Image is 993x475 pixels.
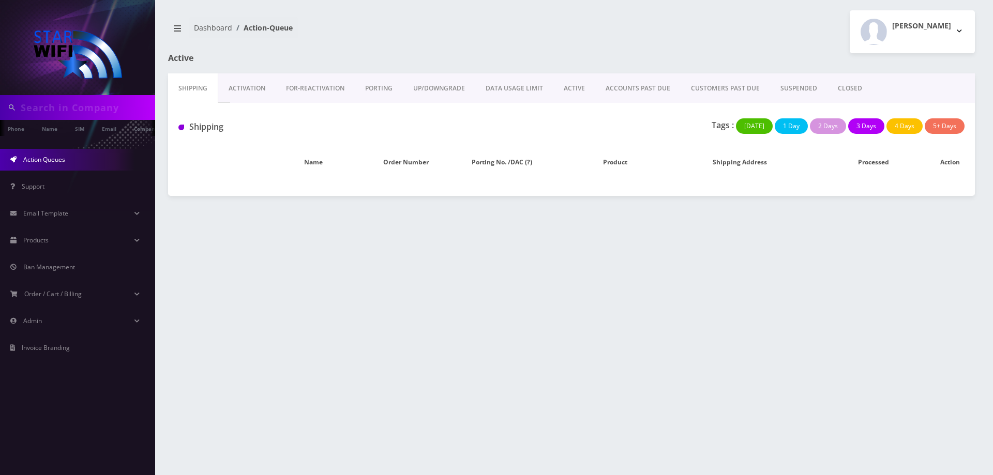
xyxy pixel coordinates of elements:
li: Action-Queue [232,22,293,33]
th: Action [925,147,975,177]
a: ACCOUNTS PAST DUE [595,73,681,103]
a: Company [129,120,163,136]
span: Invoice Branding [22,343,70,352]
a: Phone [3,120,29,136]
span: Email Template [23,209,68,218]
span: Support [22,182,44,191]
a: CLOSED [827,73,872,103]
span: Order / Cart / Billing [24,289,82,298]
h1: Shipping [178,122,430,132]
button: [DATE] [736,118,773,134]
button: 5+ Days [925,118,965,134]
th: Order Number [378,147,467,177]
a: ACTIVE [553,73,595,103]
span: Admin [23,316,42,325]
th: Processed [821,147,925,177]
a: DATA USAGE LIMIT [475,73,553,103]
a: Email [97,120,122,136]
img: Shipping [178,125,184,130]
a: Name [37,120,63,136]
input: Search in Company [21,98,153,117]
span: Products [23,236,49,244]
a: PORTING [355,73,403,103]
h2: [PERSON_NAME] [892,22,951,30]
th: Shipping Address [659,147,822,177]
p: Tags : [712,119,734,131]
a: Dashboard [194,23,232,33]
button: 3 Days [848,118,884,134]
span: Action Queues [23,155,65,164]
a: Shipping [168,73,218,103]
button: 2 Days [810,118,846,134]
button: 1 Day [775,118,808,134]
a: SIM [70,120,89,136]
a: Activation [218,73,276,103]
button: [PERSON_NAME] [850,10,975,53]
a: CUSTOMERS PAST DUE [681,73,770,103]
a: FOR-REActivation [276,73,355,103]
h1: Active [168,53,427,63]
th: Name [249,147,378,177]
a: UP/DOWNGRADE [403,73,475,103]
span: Ban Management [23,263,75,271]
nav: breadcrumb [168,17,564,47]
a: SUSPENDED [770,73,827,103]
button: 4 Days [886,118,923,134]
th: Porting No. /DAC (?) [467,147,571,177]
th: Product [571,147,659,177]
img: StarWiFi [31,28,124,80]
